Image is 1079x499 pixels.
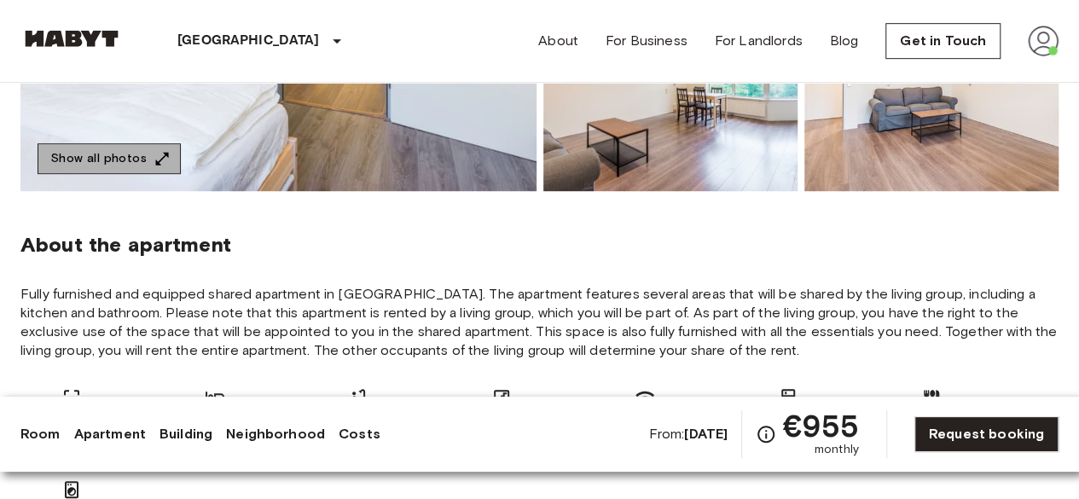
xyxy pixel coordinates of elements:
[756,424,776,444] svg: Check cost overview for full price breakdown. Please note that discounts apply to new joiners onl...
[885,23,1001,59] a: Get in Touch
[1028,26,1059,56] img: avatar
[648,425,728,444] span: From:
[38,143,181,175] button: Show all photos
[783,410,859,441] span: €955
[20,285,1059,360] span: Fully furnished and equipped shared apartment in [GEOGRAPHIC_DATA]. The apartment features severa...
[74,424,146,444] a: Apartment
[20,232,231,258] span: About the apartment
[160,424,212,444] a: Building
[815,441,859,458] span: monthly
[20,424,61,444] a: Room
[177,31,320,51] p: [GEOGRAPHIC_DATA]
[606,31,687,51] a: For Business
[914,416,1059,452] a: Request booking
[538,31,578,51] a: About
[20,30,123,47] img: Habyt
[684,426,728,442] b: [DATE]
[715,31,803,51] a: For Landlords
[830,31,859,51] a: Blog
[339,424,380,444] a: Costs
[226,424,325,444] a: Neighborhood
